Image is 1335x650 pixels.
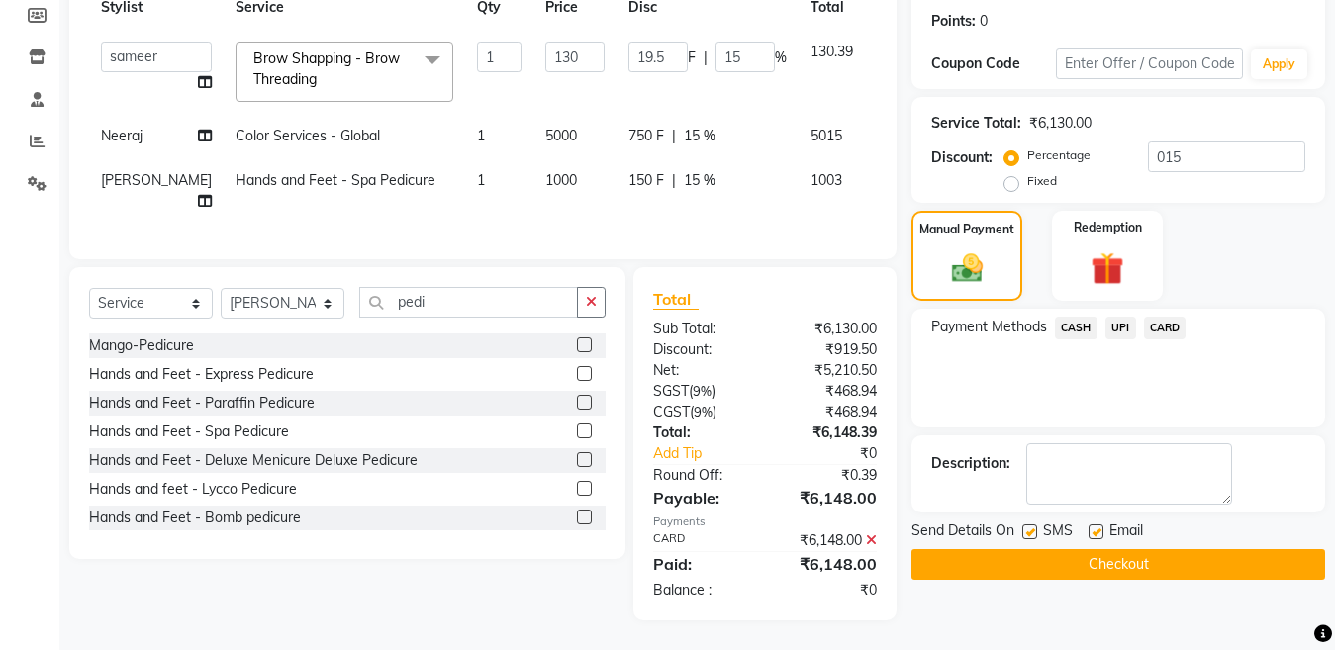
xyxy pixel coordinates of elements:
[477,171,485,189] span: 1
[638,381,765,402] div: ( )
[684,126,715,146] span: 15 %
[1074,219,1142,236] label: Redemption
[704,47,708,68] span: |
[89,479,297,500] div: Hands and feet - Lycco Pedicure
[765,319,892,339] div: ₹6,130.00
[931,317,1047,337] span: Payment Methods
[765,422,892,443] div: ₹6,148.39
[1081,248,1134,289] img: _gift.svg
[89,335,194,356] div: Mango-Pedicure
[628,170,664,191] span: 150 F
[931,11,976,32] div: Points:
[638,339,765,360] div: Discount:
[653,382,689,400] span: SGST
[1027,172,1057,190] label: Fixed
[1144,317,1187,339] span: CARD
[638,319,765,339] div: Sub Total:
[672,126,676,146] span: |
[980,11,988,32] div: 0
[765,465,892,486] div: ₹0.39
[545,171,577,189] span: 1000
[911,549,1325,580] button: Checkout
[638,530,765,551] div: CARD
[477,127,485,144] span: 1
[89,508,301,528] div: Hands and Feet - Bomb pedicure
[1055,317,1097,339] span: CASH
[765,402,892,422] div: ₹468.94
[811,171,842,189] span: 1003
[1027,146,1091,164] label: Percentage
[236,171,435,189] span: Hands and Feet - Spa Pedicure
[775,47,787,68] span: %
[1043,520,1073,545] span: SMS
[672,170,676,191] span: |
[638,552,765,576] div: Paid:
[317,70,326,88] a: x
[638,422,765,443] div: Total:
[1056,48,1243,79] input: Enter Offer / Coupon Code
[931,113,1021,134] div: Service Total:
[638,360,765,381] div: Net:
[931,147,993,168] div: Discount:
[765,486,892,510] div: ₹6,148.00
[765,530,892,551] div: ₹6,148.00
[253,49,400,88] span: Brow Shapping - Brow Threading
[931,53,1056,74] div: Coupon Code
[688,47,696,68] span: F
[638,465,765,486] div: Round Off:
[236,127,380,144] span: Color Services - Global
[942,250,993,286] img: _cash.svg
[89,421,289,442] div: Hands and Feet - Spa Pedicure
[638,486,765,510] div: Payable:
[101,171,212,189] span: [PERSON_NAME]
[89,364,314,385] div: Hands and Feet - Express Pedicure
[359,287,578,318] input: Search or Scan
[1105,317,1136,339] span: UPI
[694,404,713,419] span: 9%
[628,126,664,146] span: 750 F
[638,402,765,422] div: ( )
[101,127,143,144] span: Neeraj
[89,393,315,414] div: Hands and Feet - Paraffin Pedicure
[811,127,842,144] span: 5015
[684,170,715,191] span: 15 %
[89,450,418,471] div: Hands and Feet - Deluxe Menicure Deluxe Pedicure
[1029,113,1092,134] div: ₹6,130.00
[693,383,712,399] span: 9%
[653,513,877,530] div: Payments
[653,289,699,310] span: Total
[765,580,892,601] div: ₹0
[765,381,892,402] div: ₹468.94
[765,360,892,381] div: ₹5,210.50
[919,221,1014,238] label: Manual Payment
[811,43,853,60] span: 130.39
[765,339,892,360] div: ₹919.50
[931,453,1010,474] div: Description:
[545,127,577,144] span: 5000
[911,520,1014,545] span: Send Details On
[638,443,786,464] a: Add Tip
[1109,520,1143,545] span: Email
[638,580,765,601] div: Balance :
[786,443,892,464] div: ₹0
[765,552,892,576] div: ₹6,148.00
[653,403,690,420] span: CGST
[1251,49,1307,79] button: Apply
